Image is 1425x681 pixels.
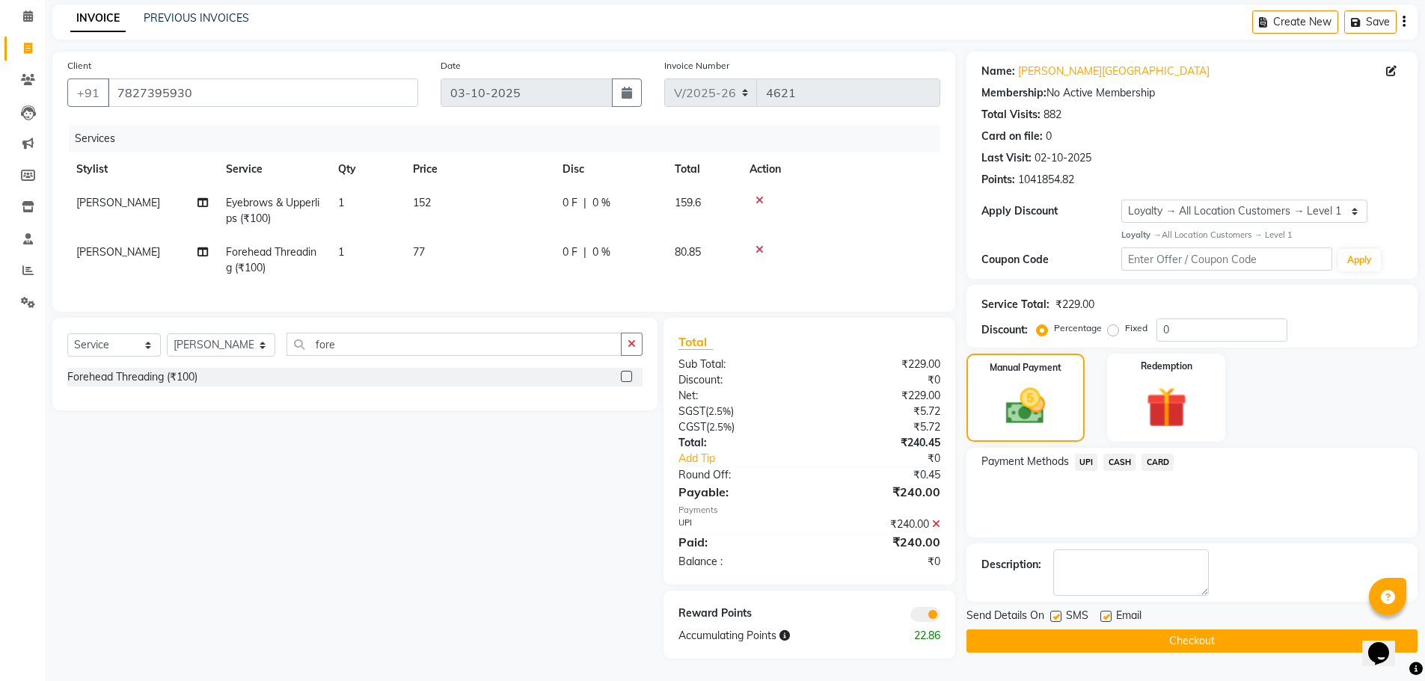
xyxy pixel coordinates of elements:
div: Name: [981,64,1015,79]
th: Total [666,152,741,186]
div: ₹240.00 [809,483,951,501]
div: Balance : [667,554,809,570]
div: Sub Total: [667,357,809,372]
div: Membership: [981,85,1046,101]
img: _cash.svg [993,383,1058,429]
label: Invoice Number [664,59,729,73]
div: Total: [667,435,809,451]
div: Coupon Code [981,252,1122,268]
th: Disc [554,152,666,186]
a: [PERSON_NAME][GEOGRAPHIC_DATA] [1018,64,1210,79]
span: 2.5% [709,421,732,433]
button: Checkout [966,629,1418,653]
label: Manual Payment [990,361,1061,375]
div: Round Off: [667,467,809,483]
div: Accumulating Points [667,628,880,644]
div: Payments [678,504,940,517]
span: Eyebrows & Upperlips (₹100) [226,196,319,225]
div: ₹0 [833,451,951,466]
span: [PERSON_NAME] [76,196,160,209]
span: SMS [1066,608,1088,626]
div: Discount: [667,372,809,388]
span: 0 F [563,244,577,260]
label: Fixed [1125,321,1147,335]
span: 0 % [592,195,610,211]
div: Forehead Threading (₹100) [67,369,197,385]
a: INVOICE [70,5,126,32]
div: Total Visits: [981,107,1041,123]
th: Price [404,152,554,186]
button: Apply [1338,249,1381,271]
div: 1041854.82 [1018,172,1074,188]
label: Client [67,59,91,73]
span: 0 F [563,195,577,211]
div: ₹0 [809,372,951,388]
span: Forehead Threading (₹100) [226,245,316,274]
a: PREVIOUS INVOICES [144,11,249,25]
span: | [583,244,586,260]
th: Stylist [67,152,217,186]
span: Total [678,334,713,350]
span: CGST [678,420,706,434]
span: [PERSON_NAME] [76,245,160,259]
button: Save [1344,10,1397,34]
div: ₹0 [809,554,951,570]
div: ( ) [667,419,809,435]
div: Card on file: [981,129,1043,144]
a: Add Tip [667,451,833,466]
input: Enter Offer / Coupon Code [1121,247,1332,271]
div: No Active Membership [981,85,1403,101]
div: ₹240.00 [809,517,951,532]
div: Apply Discount [981,203,1122,219]
span: UPI [1075,454,1098,471]
span: 77 [413,245,425,259]
div: Reward Points [667,605,809,622]
input: Search or Scan [286,333,622,356]
div: ₹5.72 [809,419,951,435]
div: ₹240.00 [809,533,951,551]
div: 882 [1044,107,1061,123]
div: Paid: [667,533,809,551]
div: ₹229.00 [809,357,951,372]
div: ( ) [667,404,809,419]
div: Last Visit: [981,150,1032,166]
span: CASH [1103,454,1136,471]
div: 0 [1046,129,1052,144]
div: 02-10-2025 [1035,150,1091,166]
th: Service [217,152,329,186]
div: Payable: [667,483,809,501]
div: UPI [667,517,809,532]
div: ₹240.45 [809,435,951,451]
span: Email [1116,608,1141,626]
div: ₹229.00 [809,388,951,404]
iframe: chat widget [1362,621,1410,666]
span: Payment Methods [981,454,1069,469]
div: Points: [981,172,1015,188]
span: 2.5% [708,405,731,417]
input: Search by Name/Mobile/Email/Code [108,78,418,107]
strong: Loyalty → [1121,229,1161,240]
label: Redemption [1141,360,1192,373]
div: Discount: [981,322,1028,338]
div: ₹5.72 [809,404,951,419]
label: Date [441,59,461,73]
span: 152 [413,196,431,209]
div: Services [69,125,951,152]
span: 1 [338,245,344,259]
span: | [583,195,586,211]
img: _gift.svg [1133,382,1200,433]
th: Action [741,152,940,186]
th: Qty [329,152,404,186]
div: ₹0.45 [809,467,951,483]
span: Send Details On [966,608,1044,626]
button: +91 [67,78,109,107]
span: 1 [338,196,344,209]
label: Percentage [1054,321,1102,335]
div: Description: [981,557,1041,573]
div: 22.86 [880,628,951,644]
span: CARD [1141,454,1174,471]
span: 80.85 [675,245,701,259]
span: 0 % [592,244,610,260]
span: SGST [678,404,705,418]
div: Service Total: [981,297,1049,312]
